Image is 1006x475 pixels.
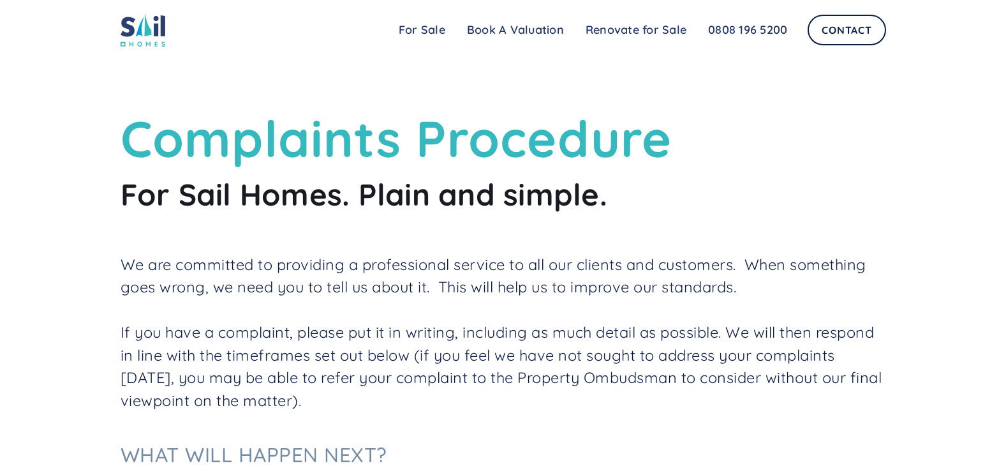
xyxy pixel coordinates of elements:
[808,15,885,45] a: Contact
[121,13,165,47] img: sail home logo colored
[456,17,575,43] a: Book A Valuation
[575,17,697,43] a: Renovate for Sale
[121,253,886,412] p: We are committed to providing a professional service to all our clients and customers. When somet...
[121,176,886,213] h2: For Sail Homes. Plain and simple.
[121,109,886,169] h1: Complaints Procedure
[121,442,886,467] h3: What will happen next?
[697,17,798,43] a: 0808 196 5200
[388,17,456,43] a: For Sale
